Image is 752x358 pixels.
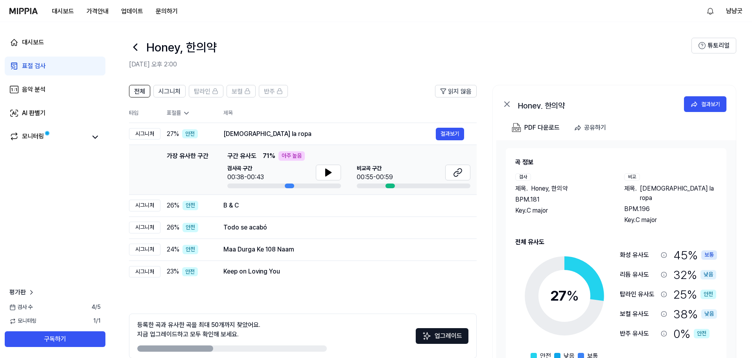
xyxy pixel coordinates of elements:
button: 가격안내 [80,4,115,19]
button: 결과보기 [436,128,464,140]
span: 시그니처 [159,87,181,96]
div: 안전 [182,129,198,139]
div: 45 % [673,247,717,263]
span: [DEMOGRAPHIC_DATA] la ropa [640,184,717,203]
div: 안전 [694,329,710,338]
div: 27 [550,285,579,307]
a: 모니터링 [9,132,87,143]
span: 탑라인 [194,87,210,96]
div: 리듬 유사도 [620,270,658,279]
span: 평가판 [9,288,26,297]
span: 모니터링 [9,317,37,325]
a: 음악 분석 [5,80,105,99]
div: 0 % [673,325,710,342]
div: BPM. 181 [515,195,608,204]
div: 낮음 [701,309,717,319]
div: 결과보기 [701,100,720,108]
h2: [DATE] 오후 2:00 [129,60,691,69]
div: Maa Durga Ke 108 Naam [223,245,464,254]
div: 안전 [700,290,716,299]
button: 튜토리얼 [691,38,736,53]
div: B & C [223,201,464,210]
button: PDF 다운로드 [510,120,561,136]
button: 문의하기 [149,4,184,19]
button: 대시보드 [46,4,80,19]
div: 화성 유사도 [620,250,658,260]
img: PDF Download [512,123,521,132]
div: 보통 [701,250,717,260]
span: 1 / 1 [93,317,101,325]
div: [DEMOGRAPHIC_DATA] la ropa [223,129,436,139]
span: 구간 유사도 [227,151,256,161]
div: PDF 다운로드 [524,123,560,133]
div: 시그니처 [129,222,160,233]
div: 탑라인 유사도 [620,290,658,299]
div: 음악 분석 [22,85,46,94]
a: 결과보기 [684,96,726,112]
button: 시그니처 [153,85,186,97]
div: 38 % [673,306,717,322]
div: 시그니처 [129,266,160,278]
div: 25 % [673,286,716,303]
a: AI 판별기 [5,104,105,123]
div: 안전 [182,201,198,210]
div: AI 판별기 [22,108,46,118]
button: 공유하기 [571,120,612,136]
div: Key. C major [624,215,717,225]
span: 26 % [167,201,179,210]
th: 제목 [223,104,477,123]
span: 24 % [167,245,179,254]
div: 대시보드 [22,38,44,47]
span: 27 % [167,129,179,139]
button: 냠냠굿 [726,6,743,16]
img: logo [9,8,38,14]
span: 읽지 않음 [448,87,472,96]
span: Honey, 한의약 [531,184,568,193]
div: 가장 유사한 구간 [167,151,208,188]
div: 시그니처 [129,200,160,211]
div: 아주 높음 [278,151,305,161]
a: 대시보드 [5,33,105,52]
div: 비교 [624,173,640,181]
span: 71 % [263,151,275,161]
div: 안전 [182,245,198,254]
div: 낮음 [700,270,716,279]
th: 타입 [129,104,160,123]
h1: Honey, 한의약 [146,39,217,55]
button: 읽지 않음 [435,85,477,97]
div: 등록한 곡과 유사한 곡을 최대 50개까지 찾았어요. 지금 업그레이드하고 모두 확인해 보세요. [137,320,260,339]
div: Todo se acabó [223,223,464,232]
span: 제목 . [515,184,528,193]
h2: 전체 유사도 [515,237,717,247]
div: 시그니처 [129,128,160,140]
div: 00:38-00:43 [227,173,264,182]
span: 검사 수 [9,303,33,311]
span: 검사곡 구간 [227,165,264,173]
div: BPM. 196 [624,204,717,214]
a: 표절 검사 [5,57,105,75]
div: 보컬 유사도 [620,309,658,319]
div: Keep on Loving You [223,267,464,276]
span: 26 % [167,223,179,232]
div: 반주 유사도 [620,329,658,338]
a: 업데이트 [115,0,149,22]
span: 4 / 5 [92,303,101,311]
div: 32 % [673,266,716,283]
div: 안전 [182,223,198,232]
button: 전체 [129,85,150,97]
button: 업그레이드 [416,328,468,344]
span: 반주 [264,87,275,96]
div: Honey, 한의약 [518,99,675,109]
span: 비교곡 구간 [357,165,393,173]
button: 구독하기 [5,331,105,347]
span: 전체 [134,87,145,96]
a: Sparkles업그레이드 [416,335,468,342]
div: 표절률 [167,109,211,117]
a: 평가판 [9,288,35,297]
div: 시그니처 [129,244,160,255]
div: Key. C major [515,206,608,215]
span: 제목 . [624,184,637,203]
div: 표절 검사 [22,61,46,71]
